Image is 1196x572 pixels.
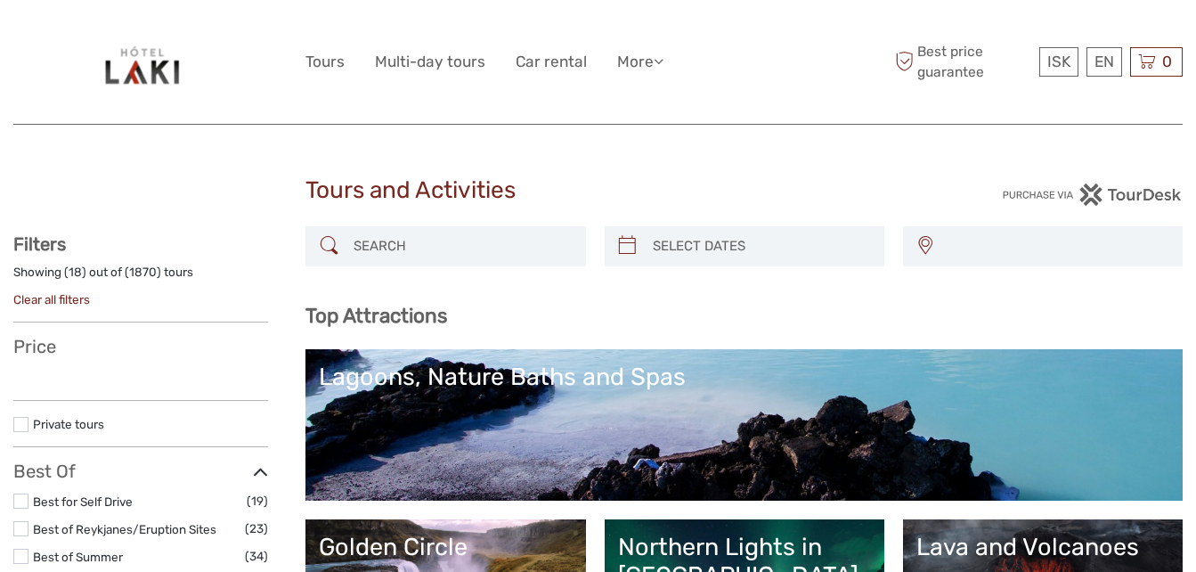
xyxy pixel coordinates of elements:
a: Private tours [33,417,104,431]
a: More [617,49,663,75]
input: SEARCH [346,231,576,262]
span: ISK [1047,53,1070,70]
h3: Price [13,336,268,357]
span: (23) [245,519,268,539]
a: Best of Summer [33,550,123,564]
h1: Tours and Activities [305,176,891,205]
img: 1352-eae3c2fc-f412-4e66-8acc-19271d815a94_logo_big.jpg [93,13,190,110]
b: Top Attractions [305,304,447,328]
strong: Filters [13,233,66,255]
a: Best of Reykjanes/Eruption Sites [33,522,216,536]
a: Multi-day tours [375,49,485,75]
a: Car rental [516,49,587,75]
a: Lagoons, Nature Baths and Spas [319,363,1169,487]
a: Clear all filters [13,292,90,306]
div: Lava and Volcanoes [916,533,1169,561]
span: Best price guarantee [891,42,1035,81]
h3: Best Of [13,461,268,482]
a: Best for Self Drive [33,494,133,509]
span: (34) [245,546,268,567]
div: Golden Circle [319,533,572,561]
div: Lagoons, Nature Baths and Spas [319,363,1169,391]
span: (19) [247,491,268,511]
a: Tours [305,49,345,75]
input: SELECT DATES [646,231,875,262]
span: 0 [1159,53,1175,70]
label: 1870 [129,264,157,281]
div: EN [1086,47,1122,77]
img: PurchaseViaTourDesk.png [1002,184,1183,206]
div: Showing ( ) out of ( ) tours [13,264,268,291]
label: 18 [69,264,82,281]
